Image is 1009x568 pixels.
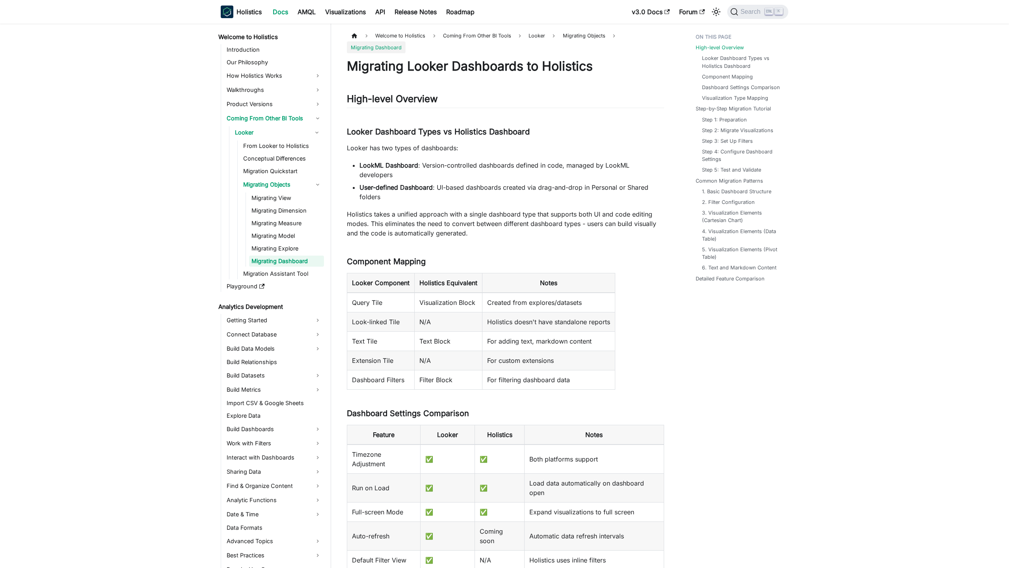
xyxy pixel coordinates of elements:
button: Switch between dark and light mode (currently light mode) [710,6,722,18]
p: Holistics takes a unified approach with a single dashboard type that supports both UI and code ed... [347,209,664,238]
strong: User-defined Dashboard [359,183,433,191]
td: Run on Load [347,473,421,502]
a: Advanced Topics [224,535,324,547]
a: Detailed Feature Comparison [696,275,765,282]
a: Step-by-Step Migration Tutorial [696,105,771,112]
a: Analytics Development [216,301,324,312]
td: ✅ [475,473,524,502]
td: Timezone Adjustment [347,445,421,474]
td: For adding text, markdown content [482,331,615,351]
a: Import CSV & Google Sheets [224,398,324,409]
td: Coming soon [475,521,524,550]
a: Welcome to Holistics [216,32,324,43]
td: Text Tile [347,331,415,351]
a: Migration Quickstart [241,166,324,177]
a: Roadmap [441,6,479,18]
a: From Looker to Holistics [241,140,324,151]
a: Walkthroughs [224,84,324,96]
a: 1. Basic Dashboard Structure [702,188,771,195]
button: Search (Ctrl+K) [727,5,788,19]
a: Build Datasets [224,369,324,382]
td: N/A [415,312,482,331]
a: Conceptual Differences [241,153,324,164]
a: Common Migration Patterns [696,177,763,185]
td: For custom extensions [482,351,615,370]
a: Build Relationships [224,357,324,368]
a: Product Versions [224,98,324,110]
td: ✅ [421,445,475,474]
a: Introduction [224,44,324,55]
td: ✅ [475,502,524,521]
h1: Migrating Looker Dashboards to Holistics [347,58,664,74]
td: Full-screen Mode [347,502,421,521]
a: Our Philosophy [224,57,324,68]
a: Visualizations [320,6,370,18]
td: N/A [415,351,482,370]
a: Step 2: Migrate Visualizations [702,127,773,134]
td: Dashboard Filters [347,370,415,389]
a: Build Metrics [224,383,324,396]
a: Migrating Dashboard [249,256,324,267]
li: : UI-based dashboards created via drag-and-drop in Personal or Shared folders [359,183,664,202]
a: Analytic Functions [224,494,324,506]
a: Step 5: Test and Validate [702,166,761,174]
a: AMQL [293,6,320,18]
th: Holistics [475,425,524,445]
a: Step 3: Set Up Filters [702,137,753,145]
span: Looker [529,33,545,39]
a: Work with Filters [224,437,324,450]
a: 4. Visualization Elements (Data Table) [702,228,780,243]
a: Data Formats [224,522,324,533]
span: Migrating Dashboard [347,41,406,53]
nav: Breadcrumbs [347,30,664,53]
a: Looker [525,30,549,41]
a: Home page [347,30,362,41]
a: How Holistics Works [224,69,324,82]
td: Extension Tile [347,351,415,370]
td: ✅ [421,502,475,521]
a: Docs [268,6,293,18]
h3: Component Mapping [347,257,664,267]
a: Step 4: Configure Dashboard Settings [702,148,780,163]
td: Filter Block [415,370,482,389]
a: Component Mapping [702,73,753,80]
a: Interact with Dashboards [224,451,324,464]
a: High-level Overview [696,44,744,51]
a: Release Notes [390,6,441,18]
td: Automatic data refresh intervals [524,521,664,550]
td: Query Tile [347,293,415,312]
a: Looker [233,126,310,139]
a: Best Practices [224,549,324,562]
td: Expand visualizations to full screen [524,502,664,521]
th: Feature [347,425,421,445]
td: ✅ [421,521,475,550]
a: Looker Dashboard Types vs Holistics Dashboard [702,54,780,69]
a: HolisticsHolistics [221,6,262,18]
a: 3. Visualization Elements (Cartesian Chart) [702,209,780,224]
a: API [370,6,390,18]
td: Auto-refresh [347,521,421,550]
th: Notes [524,425,664,445]
a: Connect Database [224,328,324,341]
a: Migrating Dimension [249,205,324,216]
a: Getting Started [224,314,324,327]
a: 2. Filter Configuration [702,198,755,206]
a: 6. Text and Markdown Content [702,264,776,271]
li: : Version-controlled dashboards defined in code, managed by LookML developers [359,161,664,179]
strong: LookML Dashboard [359,161,418,169]
kbd: K [775,8,783,15]
span: Coming From Other BI Tools [439,30,515,41]
a: Migrating Measure [249,218,324,229]
h3: Looker Dashboard Types vs Holistics Dashboard [347,127,664,137]
a: Migrating View [249,192,324,204]
button: Collapse sidebar category 'Looker' [310,126,324,139]
span: Migrating Objects [558,30,609,41]
td: For filtering dashboard data [482,370,615,389]
a: Date & Time [224,508,324,521]
td: Visualization Block [415,293,482,312]
a: Find & Organize Content [224,480,324,492]
td: ✅ [421,473,475,502]
h3: Dashboard Settings Comparison [347,409,664,419]
a: Migrating Objects [241,178,324,191]
a: Coming From Other BI Tools [224,112,324,125]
